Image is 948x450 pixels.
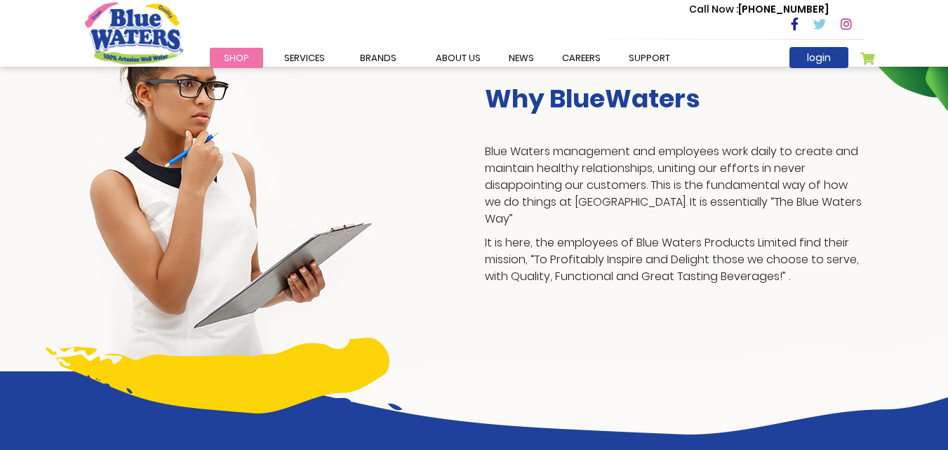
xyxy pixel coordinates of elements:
[422,48,495,68] a: about us
[270,48,339,68] a: Services
[789,47,848,68] a: login
[689,2,738,16] span: Call Now :
[548,48,615,68] a: careers
[360,51,396,65] span: Brands
[85,4,375,371] img: career-girl-image.png
[224,51,249,65] span: Shop
[485,143,864,227] p: Blue Waters management and employees work daily to create and maintain healthy relationships, uni...
[201,342,948,435] img: career-intro-art.png
[495,48,548,68] a: News
[485,84,864,114] h3: Why BlueWaters
[689,2,829,17] p: [PHONE_NUMBER]
[85,2,183,64] a: store logo
[485,234,864,285] p: It is here, the employees of Blue Waters Products Limited find their mission, “To Profitably Insp...
[284,51,325,65] span: Services
[346,48,410,68] a: Brands
[210,48,263,68] a: Shop
[46,338,389,413] img: career-yellow-bar.png
[615,48,684,68] a: support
